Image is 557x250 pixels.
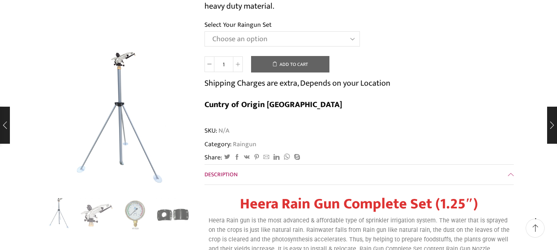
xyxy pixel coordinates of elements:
span: Share: [204,153,222,162]
div: 1 / 5 [44,45,192,194]
p: Shipping Charges are extra, Depends on your Location [204,77,390,90]
button: Add to cart [251,56,329,72]
li: 4 / 5 [156,198,190,231]
li: 2 / 5 [80,198,114,231]
li: 3 / 5 [118,198,152,231]
img: Heera Rain Gun 1.25" [80,198,114,232]
img: Heera Rain Gun Complete Set [42,196,76,231]
span: SKU: [204,126,514,136]
b: Cuntry of Origin [GEOGRAPHIC_DATA] [204,98,342,112]
span: N/A [217,126,229,136]
span: Description [204,170,237,179]
input: Product quantity [214,56,233,72]
a: Heera Rain Gun 1.25″ [80,198,114,232]
strong: Heera Rain Gun Complete Set (1.25″) [240,192,478,216]
a: Raingun [232,139,256,150]
img: Raingun Pressure Meter [118,198,152,232]
img: Raingun Service Saddle [156,198,190,232]
a: Description [204,165,514,185]
li: 1 / 5 [42,198,76,231]
label: Select Your Raingun Set [204,20,272,30]
span: Category: [204,140,256,149]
